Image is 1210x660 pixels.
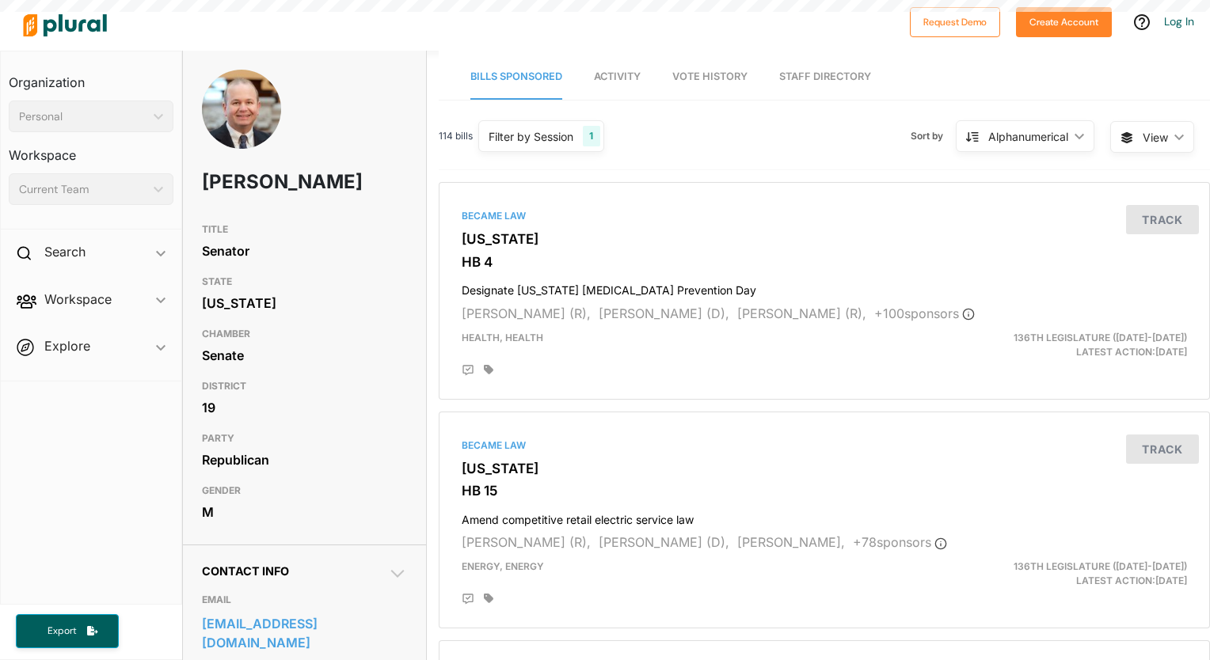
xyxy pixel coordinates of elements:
[462,332,543,343] span: Health, Health
[1164,14,1194,28] a: Log In
[202,377,408,396] h3: DISTRICT
[779,55,871,100] a: Staff Directory
[599,534,729,550] span: [PERSON_NAME] (D),
[910,7,1000,37] button: Request Demo
[470,55,562,100] a: Bills Sponsored
[202,590,408,609] h3: EMAIL
[1016,7,1112,37] button: Create Account
[462,305,591,321] span: [PERSON_NAME] (R),
[202,448,408,472] div: Republican
[202,500,408,524] div: M
[16,614,119,648] button: Export
[202,70,281,188] img: Headshot of Andrew Brenner
[9,132,173,167] h3: Workspace
[462,483,1187,499] h3: HB 15
[9,59,173,94] h3: Organization
[202,324,408,343] h3: CHAMBER
[1014,560,1187,572] span: 136th Legislature ([DATE]-[DATE])
[583,126,599,146] div: 1
[202,429,408,448] h3: PARTY
[462,254,1187,270] h3: HB 4
[202,220,408,239] h3: TITLE
[202,612,408,654] a: [EMAIL_ADDRESS][DOMAIN_NAME]
[1014,332,1187,343] span: 136th Legislature ([DATE]-[DATE])
[19,108,147,125] div: Personal
[672,55,748,100] a: Vote History
[202,564,289,578] span: Contact Info
[988,128,1068,145] div: Alphanumerical
[853,534,947,550] span: + 78 sponsor s
[202,291,408,315] div: [US_STATE]
[1126,205,1199,234] button: Track
[19,181,147,198] div: Current Team
[202,396,408,419] div: 19
[1016,13,1112,29] a: Create Account
[1126,434,1199,464] button: Track
[949,559,1199,588] div: Latest Action: [DATE]
[470,70,562,82] span: Bills Sponsored
[44,243,86,260] h2: Search
[484,593,493,604] div: Add tags
[202,343,408,367] div: Senate
[874,305,975,321] span: + 100 sponsor s
[1143,129,1168,146] span: View
[737,305,866,321] span: [PERSON_NAME] (R),
[462,231,1187,247] h3: [US_STATE]
[910,13,1000,29] a: Request Demo
[36,624,87,638] span: Export
[202,481,408,500] h3: GENDER
[462,461,1187,476] h3: [US_STATE]
[439,129,473,143] span: 114 bills
[462,438,1187,453] div: Became Law
[484,364,493,375] div: Add tags
[202,239,408,263] div: Senator
[911,129,956,143] span: Sort by
[202,158,325,206] h1: [PERSON_NAME]
[462,506,1187,527] h4: Amend competitive retail electric service law
[594,70,641,82] span: Activity
[462,364,474,377] div: Add Position Statement
[489,128,573,145] div: Filter by Session
[672,70,748,82] span: Vote History
[462,560,544,572] span: Energy, Energy
[949,331,1199,359] div: Latest Action: [DATE]
[462,593,474,605] div: Add Position Statement
[594,55,641,100] a: Activity
[737,534,845,550] span: [PERSON_NAME],
[599,305,729,321] span: [PERSON_NAME] (D),
[462,209,1187,223] div: Became Law
[202,272,408,291] h3: STATE
[462,276,1187,298] h4: Designate [US_STATE] [MEDICAL_DATA] Prevention Day
[462,534,591,550] span: [PERSON_NAME] (R),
